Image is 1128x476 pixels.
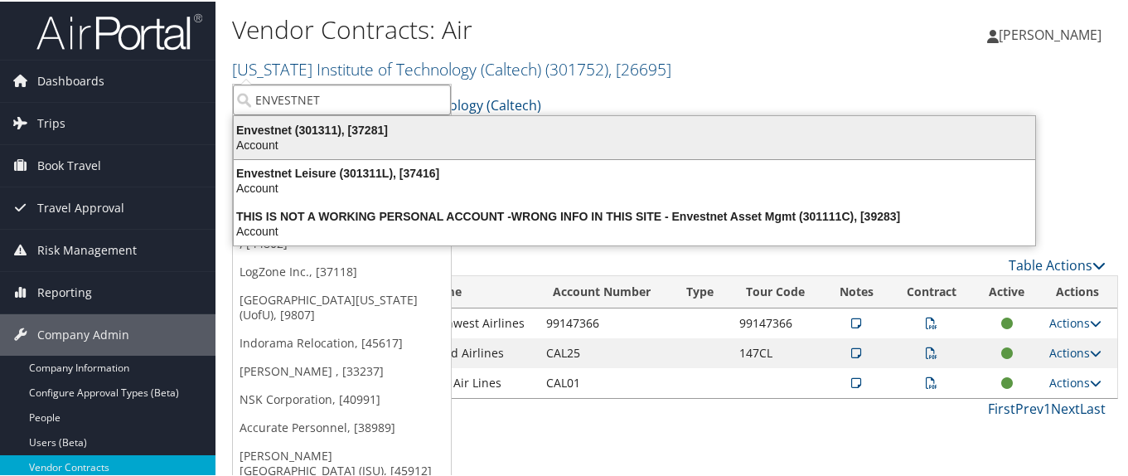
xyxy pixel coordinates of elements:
[890,274,973,307] th: Contract: activate to sort column ascending
[973,274,1041,307] th: Active: activate to sort column ascending
[538,367,671,396] td: CAL01
[1041,274,1117,307] th: Actions
[233,328,451,356] a: Indorama Relocation, [45617]
[1051,398,1080,416] a: Next
[233,356,451,384] a: [PERSON_NAME] , [33237]
[37,228,137,270] span: Risk Management
[233,83,451,114] input: Search Accounts
[1080,398,1106,416] a: Last
[1043,398,1051,416] a: 1
[988,398,1015,416] a: First
[731,307,824,337] td: 99147366
[224,179,1045,194] div: Account
[987,8,1118,58] a: [PERSON_NAME]
[37,59,104,100] span: Dashboards
[671,274,731,307] th: Type: activate to sort column ascending
[413,307,538,337] td: Southwest Airlines
[232,11,823,46] h1: Vendor Contracts: Air
[36,11,202,50] img: airportal-logo.png
[224,222,1045,237] div: Account
[233,412,451,440] a: Accurate Personnel, [38989]
[413,337,538,367] td: United Airlines
[37,101,65,143] span: Trips
[1049,373,1101,389] a: Actions
[413,274,538,307] th: Name: activate to sort column ascending
[731,274,824,307] th: Tour Code: activate to sort column ascending
[999,24,1101,42] span: [PERSON_NAME]
[1049,343,1101,359] a: Actions
[545,56,608,79] span: ( 301752 )
[224,121,1045,136] div: Envestnet (301311), [37281]
[233,256,451,284] a: LogZone Inc., [37118]
[37,313,129,354] span: Company Admin
[413,367,538,396] td: Delta Air Lines
[233,384,451,412] a: NSK Corporation, [40991]
[538,337,671,367] td: CAL25
[224,164,1045,179] div: Envestnet Leisure (301311L), [37416]
[1015,398,1043,416] a: Prev
[37,270,92,312] span: Reporting
[37,186,124,227] span: Travel Approval
[608,56,671,79] span: , [ 26695 ]
[1009,255,1106,273] a: Table Actions
[1049,313,1101,329] a: Actions
[233,284,451,328] a: [GEOGRAPHIC_DATA][US_STATE] (UofU), [9807]
[538,274,671,307] th: Account Number: activate to sort column ascending
[823,274,889,307] th: Notes: activate to sort column ascending
[731,337,824,367] td: 147CL
[224,207,1045,222] div: THIS IS NOT A WORKING PERSONAL ACCOUNT -WRONG INFO IN THIS SITE - Envestnet Asset Mgmt (301111C),...
[232,56,671,79] a: [US_STATE] Institute of Technology (Caltech)
[224,136,1045,151] div: Account
[37,143,101,185] span: Book Travel
[538,307,671,337] td: 99147366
